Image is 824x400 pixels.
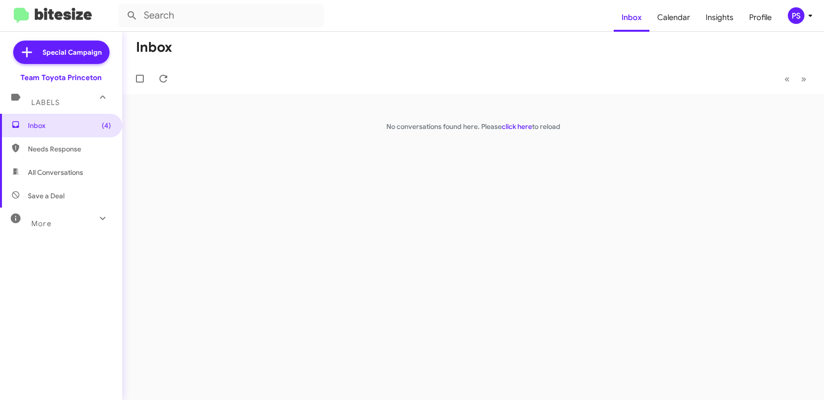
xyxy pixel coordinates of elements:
[43,47,102,57] span: Special Campaign
[779,7,813,24] button: PS
[795,69,812,89] button: Next
[28,168,83,177] span: All Conversations
[21,73,102,83] div: Team Toyota Princeton
[779,69,796,89] button: Previous
[779,69,812,89] nav: Page navigation example
[28,144,111,154] span: Needs Response
[122,122,824,131] p: No conversations found here. Please to reload
[801,73,806,85] span: »
[784,73,790,85] span: «
[28,191,65,201] span: Save a Deal
[28,121,111,130] span: Inbox
[31,98,60,107] span: Labels
[614,3,649,32] a: Inbox
[13,41,110,64] a: Special Campaign
[788,7,804,24] div: PS
[31,219,51,228] span: More
[118,4,324,27] input: Search
[102,121,111,130] span: (4)
[649,3,698,32] a: Calendar
[136,40,172,55] h1: Inbox
[502,122,532,131] a: click here
[741,3,779,32] a: Profile
[698,3,741,32] a: Insights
